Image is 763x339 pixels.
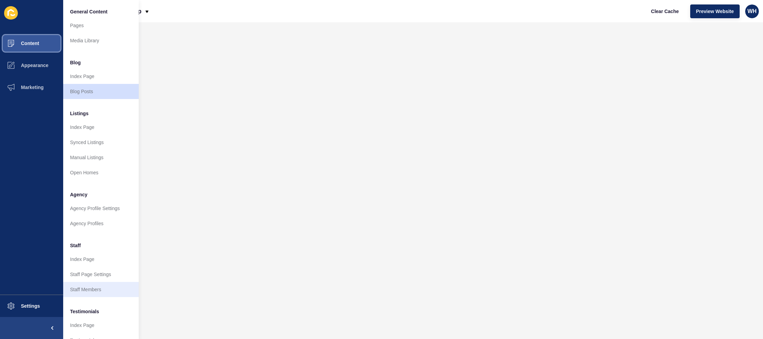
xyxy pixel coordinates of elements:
span: Preview Website [696,8,734,15]
a: Open Homes [63,165,139,180]
a: Blog Posts [63,84,139,99]
a: Synced Listings [63,135,139,150]
span: Listings [70,110,89,117]
span: Agency [70,191,88,198]
a: Agency Profiles [63,216,139,231]
a: Staff Page Settings [63,267,139,282]
span: Staff [70,242,81,249]
a: Index Page [63,318,139,333]
span: Testimonials [70,308,99,315]
span: Clear Cache [651,8,679,15]
span: Blog [70,59,81,66]
a: Manual Listings [63,150,139,165]
a: Staff Members [63,282,139,297]
span: General Content [70,8,107,15]
a: Index Page [63,252,139,267]
a: Media Library [63,33,139,48]
a: Agency Profile Settings [63,201,139,216]
a: Pages [63,18,139,33]
button: Clear Cache [645,4,685,18]
a: Index Page [63,120,139,135]
button: Preview Website [690,4,740,18]
a: Index Page [63,69,139,84]
span: WH [748,8,757,15]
